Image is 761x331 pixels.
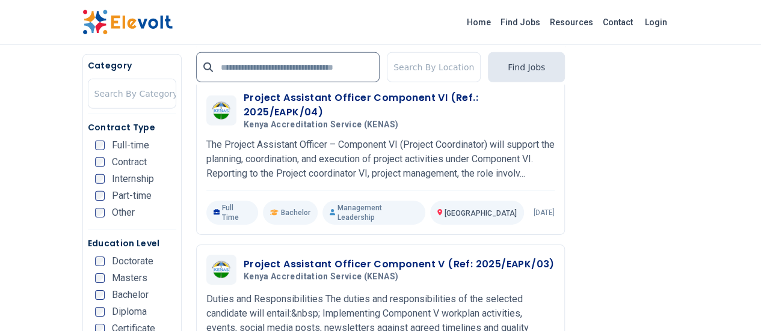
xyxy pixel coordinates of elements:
img: Elevolt [82,10,173,35]
span: Bachelor [281,208,310,217]
a: Kenya Accreditation Service (KENAS)Project Assistant Officer Component VI (Ref.: 2025/EAPK/04)Ken... [206,91,555,225]
span: Kenya Accreditation Service (KENAS) [244,272,398,282]
p: [DATE] [534,208,555,217]
span: [GEOGRAPHIC_DATA] [445,209,517,217]
a: Find Jobs [496,13,545,32]
a: Contact [598,13,638,32]
h5: Contract Type [88,121,176,133]
input: Internship [95,174,105,184]
input: Other [95,208,105,217]
span: Bachelor [112,290,149,300]
span: Other [112,208,135,217]
p: The Project Assistant Officer – Component VI (Project Coordinator) will support the planning, coo... [206,138,555,181]
iframe: Chat Widget [701,273,761,331]
input: Bachelor [95,290,105,300]
a: Home [462,13,496,32]
p: Full Time [206,201,259,225]
img: Kenya Accreditation Service (KENAS) [209,260,233,279]
input: Part-time [95,191,105,201]
input: Full-time [95,141,105,150]
button: Find Jobs [488,52,565,82]
h3: Project Assistant Officer Component VI (Ref.: 2025/EAPK/04) [244,91,555,120]
a: Login [638,10,674,34]
span: Internship [112,174,154,184]
span: Masters [112,273,147,283]
p: Management Leadership [322,201,426,225]
h5: Category [88,59,176,71]
span: Doctorate [112,257,153,266]
span: Contract [112,157,147,167]
h5: Education Level [88,237,176,249]
input: Diploma [95,307,105,317]
a: Resources [545,13,598,32]
span: Full-time [112,141,149,150]
img: Kenya Accreditation Service (KENAS) [209,101,233,120]
input: Contract [95,157,105,167]
span: Part-time [112,191,152,201]
span: Diploma [112,307,147,317]
h3: Project Assistant Officer Component V (Ref: 2025/EAPK/03) [244,257,555,272]
input: Doctorate [95,257,105,266]
input: Masters [95,273,105,283]
span: Kenya Accreditation Service (KENAS) [244,120,398,130]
